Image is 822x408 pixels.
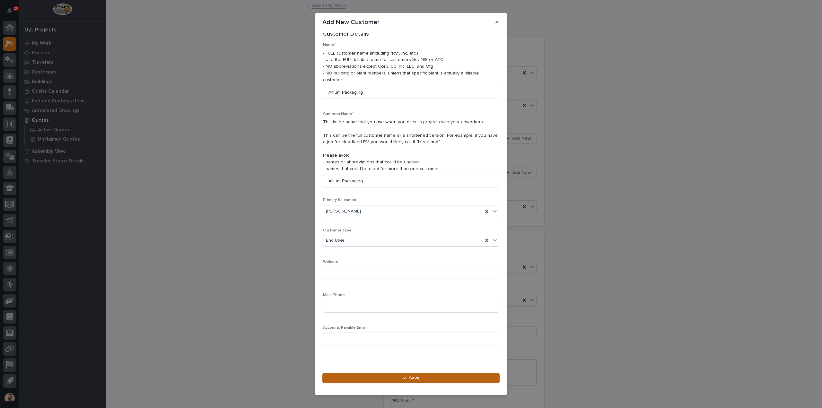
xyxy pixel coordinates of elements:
[323,50,499,83] p: - FULL customer name (including "RV", Inc, etc.) - Use the FULL billable name for customers like ...
[323,293,345,297] span: Main Phone
[323,326,367,330] span: Accounts Payable Email
[323,43,336,47] span: Name
[323,31,369,38] h2: Customer Details
[409,375,420,381] span: Save
[323,229,352,232] span: Customer Type
[326,208,361,215] span: [PERSON_NAME]
[323,112,354,116] span: Common Name
[322,18,380,26] p: Add New Customer
[323,260,338,264] span: Website
[323,119,499,172] p: This is the name that you use when you discuss projects with your coworkers. This can be the full...
[326,237,345,244] span: End User
[322,373,500,383] button: Save
[323,198,356,202] span: Primary Salesman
